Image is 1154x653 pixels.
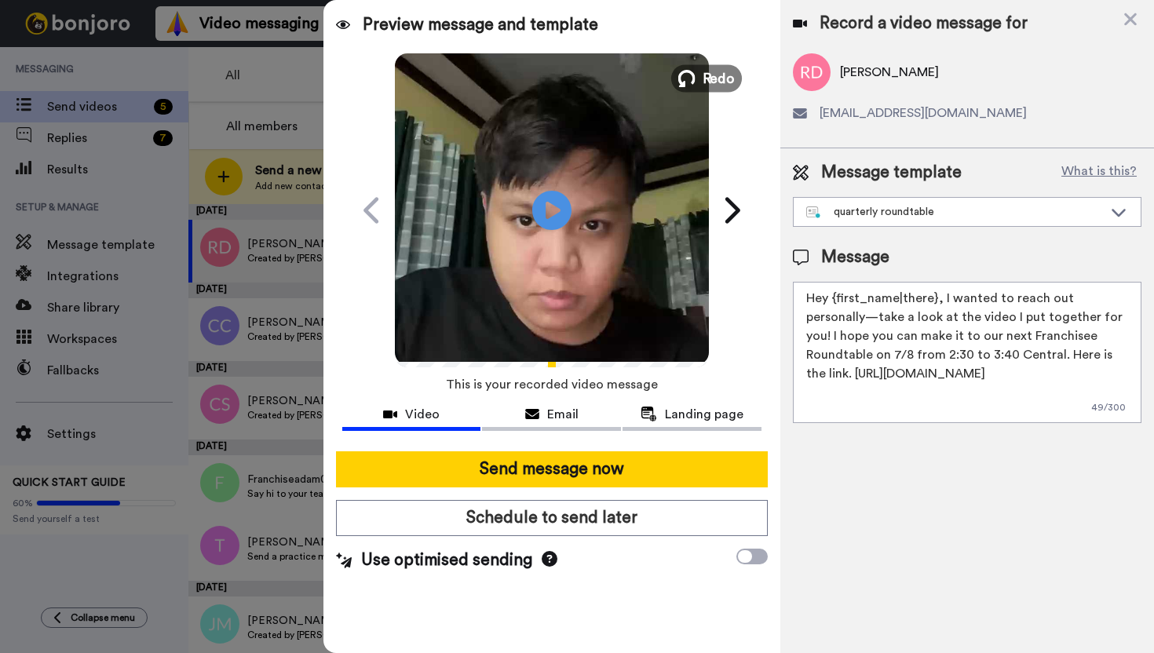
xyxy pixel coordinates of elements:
[336,500,768,536] button: Schedule to send later
[806,206,821,219] img: nextgen-template.svg
[446,367,658,402] span: This is your recorded video message
[361,549,532,572] span: Use optimised sending
[665,405,743,424] span: Landing page
[1057,161,1141,184] button: What is this?
[547,405,579,424] span: Email
[336,451,768,487] button: Send message now
[405,405,440,424] span: Video
[806,204,1103,220] div: quarterly roundtable
[821,161,962,184] span: Message template
[820,104,1027,122] span: [EMAIL_ADDRESS][DOMAIN_NAME]
[821,246,889,269] span: Message
[793,282,1141,423] textarea: Hey {first_name|there}, I wanted to reach out personally—take a look at the video I put together ...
